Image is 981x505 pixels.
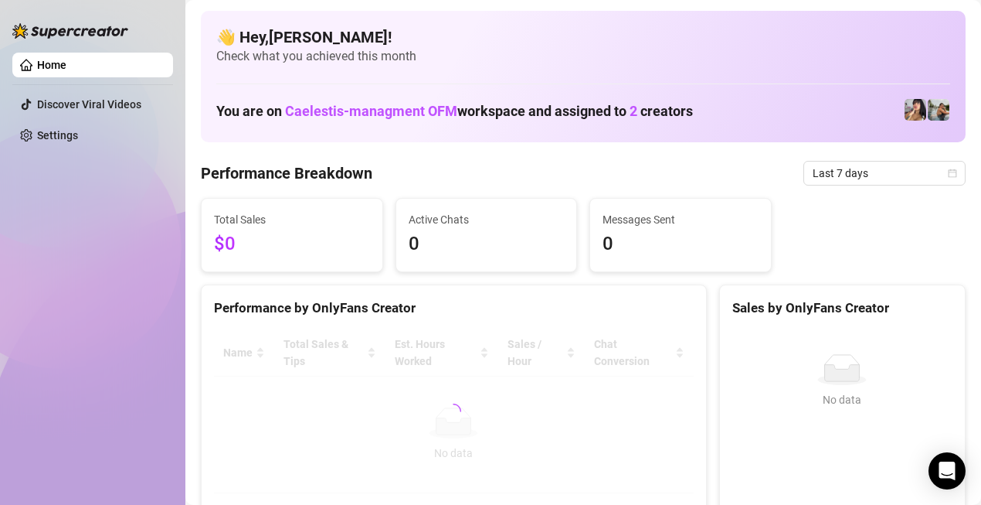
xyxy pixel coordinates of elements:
img: Babydanix [905,99,926,121]
a: Settings [37,129,78,142]
div: No data [738,391,946,408]
span: loading [444,402,463,421]
span: 0 [603,230,759,259]
span: calendar [948,169,957,178]
img: logo-BBDzfeDw.svg [12,23,128,39]
h4: 👋 Hey, [PERSON_NAME] ! [216,26,950,48]
span: Last 7 days [813,162,956,185]
span: Active Chats [409,211,565,228]
img: SivanSecret [928,99,949,121]
span: 2 [630,103,637,119]
span: Messages Sent [603,211,759,228]
a: Discover Viral Videos [37,98,141,111]
span: Check what you achieved this month [216,48,950,65]
h4: Performance Breakdown [201,162,372,184]
span: 0 [409,230,565,259]
div: Sales by OnlyFans Creator [732,298,952,319]
div: Open Intercom Messenger [928,452,966,490]
span: $0 [214,230,370,259]
h1: You are on workspace and assigned to creators [216,103,693,120]
a: Home [37,59,66,71]
span: Total Sales [214,211,370,228]
span: Caelestis-managment OFM [285,103,457,119]
div: Performance by OnlyFans Creator [214,298,694,319]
